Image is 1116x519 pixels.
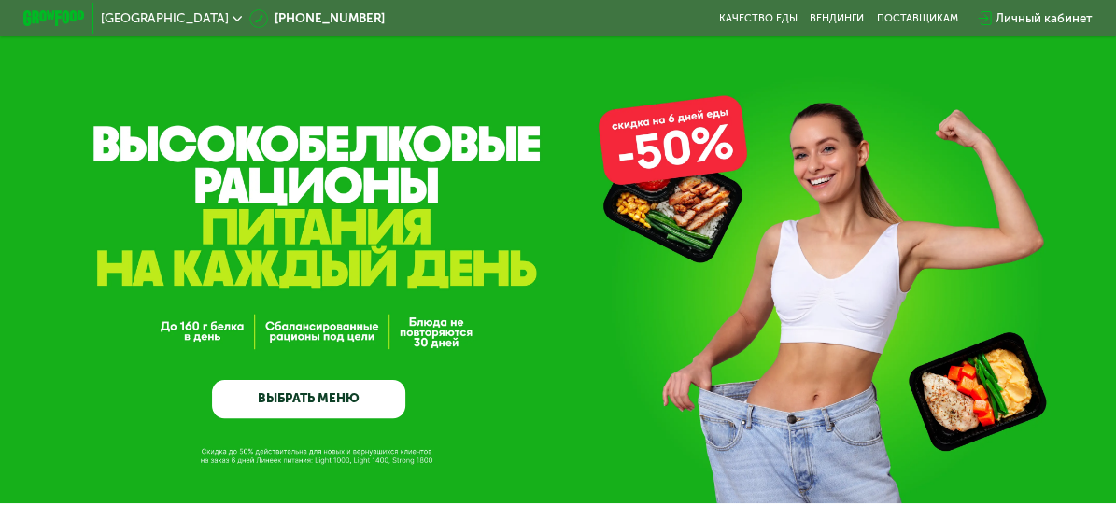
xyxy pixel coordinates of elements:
[212,380,405,418] a: ВЫБРАТЬ МЕНЮ
[810,12,864,24] a: Вендинги
[876,12,957,24] div: поставщикам
[101,12,229,24] span: [GEOGRAPHIC_DATA]
[996,9,1093,28] div: Личный кабинет
[249,9,385,28] a: [PHONE_NUMBER]
[719,12,798,24] a: Качество еды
